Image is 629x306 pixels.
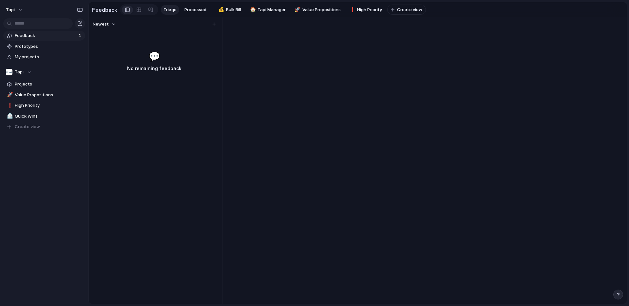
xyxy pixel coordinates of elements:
[246,5,289,15] a: 🏠Tapi Manager
[161,5,179,15] a: Triage
[7,91,11,99] div: 🚀
[215,5,244,15] a: 💰Bulk Bill
[15,113,83,120] span: Quick Wins
[7,102,11,109] div: ❗
[15,124,40,130] span: Create view
[257,7,286,13] span: Tapi Manager
[15,92,83,98] span: Value Propositions
[3,122,85,132] button: Create view
[218,6,223,13] div: 💰
[149,49,160,63] span: 💬
[6,113,12,120] button: ⏲️
[249,7,256,13] button: 🏠
[6,92,12,98] button: 🚀
[295,6,299,13] div: 🚀
[349,7,355,13] button: ❗
[3,90,85,100] a: 🚀Value Propositions
[217,7,224,13] button: 💰
[182,5,209,15] a: Processed
[3,79,85,89] a: Projects
[15,43,83,50] span: Prototypes
[7,112,11,120] div: ⏲️
[6,102,12,109] button: ❗
[350,6,354,13] div: ❗
[397,7,422,13] span: Create view
[346,5,385,15] a: ❗High Priority
[79,32,83,39] span: 1
[104,65,204,72] h3: No remaining feedback
[184,7,206,13] span: Processed
[3,67,85,77] button: Tapi
[294,7,300,13] button: 🚀
[6,7,15,13] span: tapi
[92,6,117,14] h2: Feedback
[357,7,382,13] span: High Priority
[3,31,85,41] a: Feedback1
[15,102,83,109] span: High Priority
[15,81,83,87] span: Projects
[291,5,343,15] a: 🚀Value Propositions
[163,7,177,13] span: Triage
[3,101,85,110] a: ❗High Priority
[3,42,85,51] a: Prototypes
[3,111,85,121] a: ⏲️Quick Wins
[387,5,426,15] button: Create view
[302,7,341,13] span: Value Propositions
[93,21,109,28] span: Newest
[3,5,26,15] button: tapi
[15,69,24,75] span: Tapi
[226,7,241,13] span: Bulk Bill
[3,52,85,62] a: My projects
[250,6,255,13] div: 🏠
[92,20,117,29] button: Newest
[15,54,83,60] span: My projects
[15,32,77,39] span: Feedback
